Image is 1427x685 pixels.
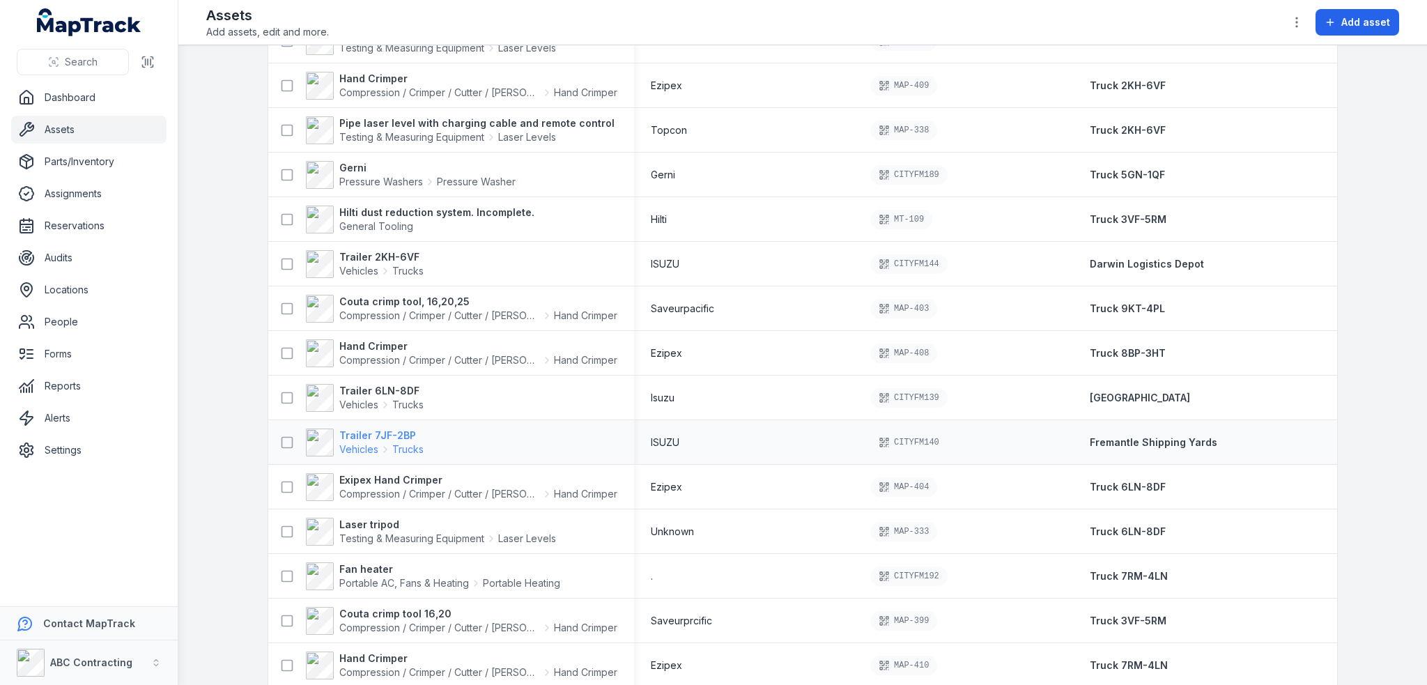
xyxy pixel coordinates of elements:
span: Saveurpacific [651,302,714,316]
span: Trucks [392,264,424,278]
span: Topcon [651,123,687,137]
span: Truck 3VF-5RM [1090,35,1166,47]
span: Compression / Crimper / Cutter / [PERSON_NAME] [339,86,540,100]
a: Pipe laser level with charging cable and remote controlTesting & Measuring EquipmentLaser Levels [306,116,615,144]
span: Hand Crimper [554,86,617,100]
a: Truck 3VF-5RM [1090,213,1166,226]
a: Truck 8BP-3HT [1090,346,1166,360]
div: MAP-403 [870,299,937,318]
a: Alerts [11,404,167,432]
a: [GEOGRAPHIC_DATA] [1090,391,1190,405]
a: Truck 6LN-8DF [1090,480,1166,494]
span: Trucks [392,398,424,412]
a: GerniPressure WashersPressure Washer [306,161,516,189]
span: Isuzu [651,391,674,405]
div: MAP-408 [870,344,937,363]
span: Truck 8BP-3HT [1090,347,1166,359]
span: Trucks [392,442,424,456]
a: Exipex Hand CrimperCompression / Crimper / Cutter / [PERSON_NAME]Hand Crimper [306,473,617,501]
span: Truck 9KT-4PL [1090,302,1165,314]
div: CITYFM140 [870,433,948,452]
strong: Fan heater [339,562,560,576]
a: Reservations [11,212,167,240]
a: Parts/Inventory [11,148,167,176]
a: Truck 6LN-8DF [1090,525,1166,539]
a: Truck 7RM-4LN [1090,659,1168,672]
strong: Trailer 6LN-8DF [339,384,424,398]
h2: Assets [206,6,329,25]
a: Couta crimp tool 16,20Compression / Crimper / Cutter / [PERSON_NAME]Hand Crimper [306,607,617,635]
strong: Trailer 7JF-2BP [339,429,424,442]
span: Gerni [651,168,675,182]
span: Laser Levels [498,532,556,546]
span: Ezipex [651,659,682,672]
span: Compression / Crimper / Cutter / [PERSON_NAME] [339,353,540,367]
span: Truck 7RM-4LN [1090,570,1168,582]
a: Assets [11,116,167,144]
span: . [651,569,653,583]
span: Darwin Logistics Depot [1090,258,1204,270]
a: Truck 3VF-5RM [1090,614,1166,628]
span: Compression / Crimper / Cutter / [PERSON_NAME] [339,665,540,679]
a: Truck 2KH-6VF [1090,123,1166,137]
a: Reports [11,372,167,400]
a: Trailer 6LN-8DFVehiclesTrucks [306,384,424,412]
a: Truck 9KT-4PL [1090,302,1165,316]
span: Vehicles [339,264,378,278]
span: Truck 7RM-4LN [1090,659,1168,671]
a: Assignments [11,180,167,208]
a: Dashboard [11,84,167,111]
div: CITYFM189 [870,165,948,185]
a: Laser tripodTesting & Measuring EquipmentLaser Levels [306,518,556,546]
strong: Gerni [339,161,516,175]
div: MAP-410 [870,656,937,675]
a: People [11,308,167,336]
a: Forms [11,340,167,368]
a: Truck 7RM-4LN [1090,569,1168,583]
span: Hand Crimper [554,353,617,367]
button: Add asset [1316,9,1399,36]
span: Compression / Crimper / Cutter / [PERSON_NAME] [339,621,540,635]
div: MAP-404 [870,477,937,497]
a: Fan heaterPortable AC, Fans & HeatingPortable Heating [306,562,560,590]
span: Add asset [1341,15,1390,29]
strong: Couta crimp tool, 16,20,25 [339,295,617,309]
strong: Hand Crimper [339,339,617,353]
span: Pressure Washers [339,175,423,189]
span: Truck 2KH-6VF [1090,79,1166,91]
span: Vehicles [339,398,378,412]
a: Hand CrimperCompression / Crimper / Cutter / [PERSON_NAME]Hand Crimper [306,652,617,679]
span: Compression / Crimper / Cutter / [PERSON_NAME] [339,309,540,323]
span: Truck 6LN-8DF [1090,481,1166,493]
a: Trailer 2KH-6VFVehiclesTrucks [306,250,424,278]
button: Search [17,49,129,75]
span: Truck 5GN-1QF [1090,169,1165,180]
span: Laser Levels [498,130,556,144]
span: Vehicles [339,442,378,456]
span: Ezipex [651,480,682,494]
strong: Trailer 2KH-6VF [339,250,424,264]
div: CITYFM139 [870,388,948,408]
span: Compression / Crimper / Cutter / [PERSON_NAME] [339,487,540,501]
span: Ezipex [651,346,682,360]
span: Hand Crimper [554,665,617,679]
a: Hilti dust reduction system. Incomplete.General Tooling [306,206,534,233]
a: Truck 2KH-6VF [1090,79,1166,93]
div: MT-109 [870,210,932,229]
span: Pressure Washer [437,175,516,189]
span: Testing & Measuring Equipment [339,41,484,55]
span: Laser Levels [498,41,556,55]
strong: Hand Crimper [339,72,617,86]
span: ISUZU [651,436,679,449]
span: [GEOGRAPHIC_DATA] [1090,392,1190,403]
strong: Hand Crimper [339,652,617,665]
div: MAP-399 [870,611,937,631]
a: Hand CrimperCompression / Crimper / Cutter / [PERSON_NAME]Hand Crimper [306,72,617,100]
span: Testing & Measuring Equipment [339,130,484,144]
span: Truck 3VF-5RM [1090,615,1166,626]
strong: Exipex Hand Crimper [339,473,617,487]
strong: Laser tripod [339,518,556,532]
a: Darwin Logistics Depot [1090,257,1204,271]
span: Portable Heating [483,576,560,590]
span: Hand Crimper [554,621,617,635]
